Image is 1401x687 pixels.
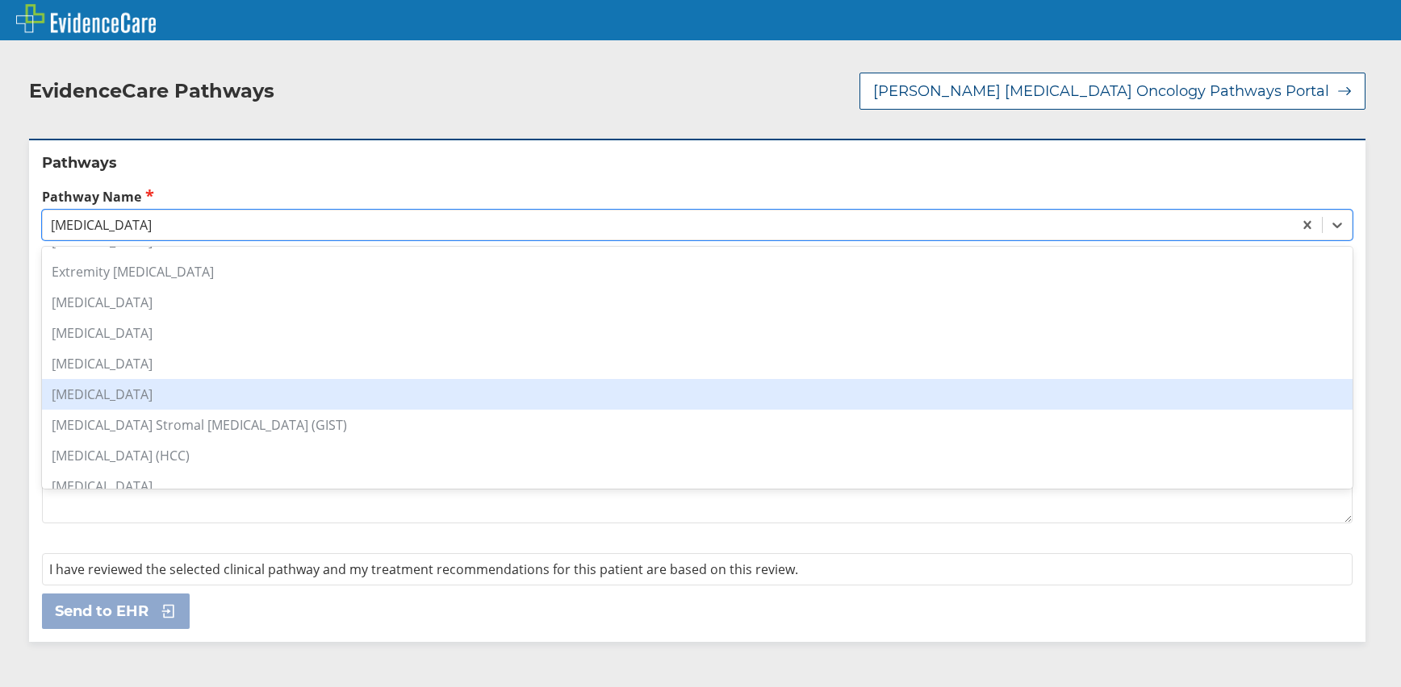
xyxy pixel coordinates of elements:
div: [MEDICAL_DATA] [51,216,152,234]
div: [MEDICAL_DATA] Stromal [MEDICAL_DATA] (GIST) [42,410,1353,440]
label: Pathway Name [42,187,1353,206]
div: [MEDICAL_DATA] (HCC) [42,440,1353,471]
span: I have reviewed the selected clinical pathway and my treatment recommendations for this patient a... [49,560,798,578]
div: [MEDICAL_DATA] [42,471,1353,502]
button: [PERSON_NAME] [MEDICAL_DATA] Oncology Pathways Portal [859,73,1365,110]
span: Send to EHR [55,602,148,621]
img: EvidenceCare [16,4,156,33]
div: [MEDICAL_DATA] [42,287,1353,318]
h2: Pathways [42,153,1353,173]
div: Extremity [MEDICAL_DATA] [42,256,1353,287]
div: [MEDICAL_DATA] [42,318,1353,348]
div: [MEDICAL_DATA] [42,379,1353,410]
span: [PERSON_NAME] [MEDICAL_DATA] Oncology Pathways Portal [873,81,1329,101]
h2: EvidenceCare Pathways [29,79,274,103]
div: [MEDICAL_DATA] [42,348,1353,379]
button: Send to EHR [42,593,190,629]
